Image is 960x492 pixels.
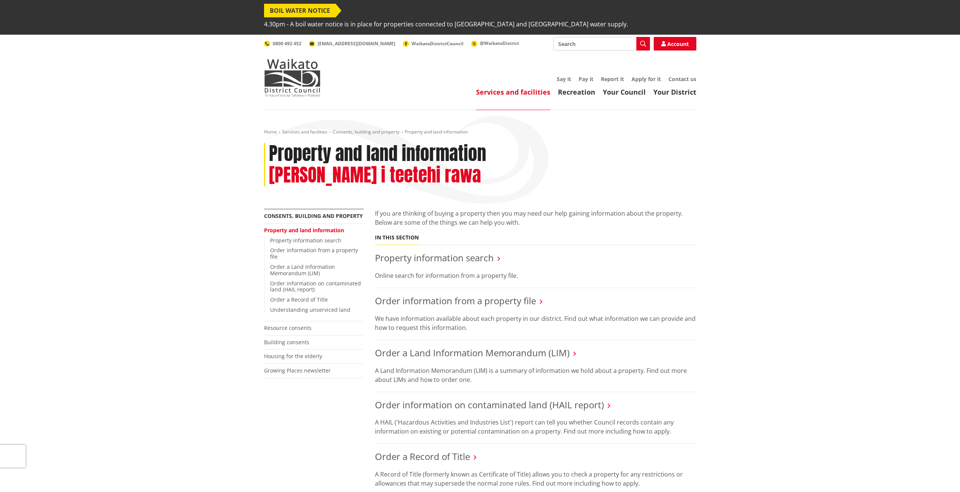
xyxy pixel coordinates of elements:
span: WaikatoDistrictCouncil [412,40,464,47]
a: 0800 492 452 [264,40,301,47]
a: Services and facilities [282,129,327,135]
span: [EMAIL_ADDRESS][DOMAIN_NAME] [318,40,395,47]
a: Consents, building and property [333,129,399,135]
a: @WaikatoDistrict [471,40,519,46]
a: Housing for the elderly [264,353,322,360]
a: Order a Land Information Memorandum (LIM) [270,263,335,277]
p: A Record of Title (formerly known as Certificate of Title) allows you to check a property for any... [375,470,696,488]
a: Order a Land Information Memorandum (LIM) [375,346,570,359]
img: Waikato District Council - Te Kaunihera aa Takiwaa o Waikato [264,59,321,97]
h2: [PERSON_NAME] i teetehi rawa [269,164,481,186]
a: Home [264,129,277,135]
p: A HAIL ('Hazardous Activities and Industries List') report can tell you whether Council records c... [375,418,696,436]
a: Consents, building and property [264,212,363,219]
p: If you are thinking of buying a property then you may need our help gaining information about the... [375,209,696,227]
a: Apply for it [631,75,661,83]
span: @WaikatoDistrict [480,40,519,46]
a: Property information search [375,251,494,264]
nav: breadcrumb [264,129,696,135]
span: 4.30pm - A boil water notice is in place for properties connected to [GEOGRAPHIC_DATA] and [GEOGR... [264,17,628,31]
a: Order information on contaminated land (HAIL report) [270,280,361,293]
p: Online search for information from a property file. [375,271,696,280]
a: Order a Record of Title [270,296,328,303]
a: Order information from a property file [375,294,536,307]
a: Say it [557,75,571,83]
a: Your Council [603,87,646,97]
span: Property and land information [405,129,468,135]
h5: In this section [375,235,419,241]
a: Resource consents [264,324,312,331]
a: Services and facilities [476,87,550,97]
a: Account [654,37,696,51]
p: We have information available about each property in our district. Find out what information we c... [375,314,696,332]
span: BOIL WATER NOTICE [264,4,336,17]
a: [EMAIL_ADDRESS][DOMAIN_NAME] [309,40,395,47]
a: Property and land information [264,227,344,234]
a: Your District [653,87,696,97]
a: Pay it [579,75,593,83]
a: Order information on contaminated land (HAIL report) [375,399,604,411]
a: Recreation [558,87,595,97]
h1: Property and land information [269,143,486,165]
a: Growing Places newsletter [264,367,331,374]
a: Property information search [270,237,341,244]
a: Order a Record of Title [375,450,470,463]
a: Building consents [264,339,309,346]
p: A Land Information Memorandum (LIM) is a summary of information we hold about a property. Find ou... [375,366,696,384]
input: Search input [553,37,650,51]
a: Contact us [668,75,696,83]
a: WaikatoDistrictCouncil [403,40,464,47]
span: 0800 492 452 [273,40,301,47]
a: Report it [601,75,624,83]
a: Understanding unserviced land [270,306,350,313]
a: Order information from a property file [270,247,358,260]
